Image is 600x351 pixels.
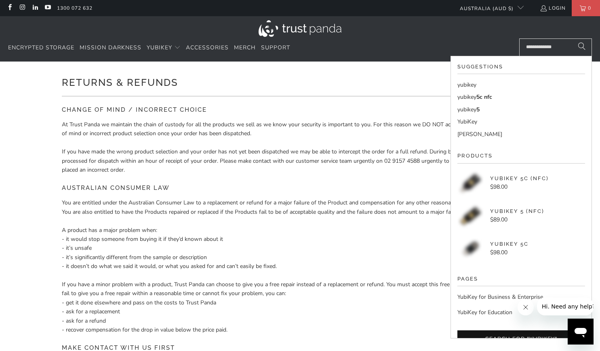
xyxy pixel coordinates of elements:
a: yubikey [457,81,585,89]
a: Mission Darkness [80,38,141,57]
p: YubiKey 5C [490,240,528,248]
a: YubiKey 5C - Trust Panda YubiKey 5C $98.00 [457,236,585,262]
a: YubiKey 5C (NFC) - Trust Panda YubiKey 5C (NFC) $98.00 [457,170,585,196]
h2: Suggestions [457,63,585,74]
a: YubiKey [457,117,585,126]
span: Support [261,44,290,51]
span: Accessories [186,44,229,51]
a: Accessories [186,38,229,57]
h2: Pages [457,275,585,287]
a: Trust Panda Australia on YouTube [44,5,51,11]
p: At Trust Panda we maintain the chain of custody for all the products we sell as we know your secu... [62,120,539,174]
nav: Translation missing: en.navigation.header.main_nav [8,38,290,57]
span: YubiKey [147,44,172,51]
p: YubiKey 5 (NFC) [490,207,544,215]
img: Trust Panda Australia [259,20,341,37]
img: YubiKey 5C - Trust Panda [457,236,484,262]
a: yubikey5c nfc [457,93,585,102]
img: YubiKey 5C (NFC) - Trust Panda [457,170,484,196]
a: Login [540,4,566,13]
h2: Products [457,152,585,164]
button: Search for "yubikey" [457,330,585,349]
a: [PERSON_NAME] [457,130,585,139]
a: Encrypted Storage [8,38,74,57]
a: YubiKey for Education [457,308,585,317]
span: Hi. Need any help? [5,6,58,12]
iframe: Button to launch messaging window [568,319,594,345]
span: Merch [234,44,256,51]
mark: yubikey [457,93,476,101]
input: Search... [519,38,592,56]
iframe: Message from company [537,298,594,315]
a: yubikey5 [457,105,585,114]
p: You are entitled under the Australian Consumer Law to a replacement or refund for a major failure... [62,198,539,334]
p: YubiKey 5C (NFC) [490,174,549,183]
summary: YubiKey [147,38,181,57]
span: Encrypted Storage [8,44,74,51]
a: Support [261,38,290,57]
h5: Change of Mind / Incorrect Choice [62,102,539,117]
mark: yubikey [457,106,476,113]
a: Trust Panda Australia on Facebook [6,5,13,11]
mark: yubikey [457,81,476,89]
span: 5 [476,106,480,113]
a: 1300 072 632 [57,4,93,13]
a: YubiKey 5 (NFC) - Trust Panda YubiKey 5 (NFC) $89.00 [457,203,585,229]
a: Merch [234,38,256,57]
a: YubiKey for Business & Enterprise [457,293,585,302]
h5: Australian Consumer Law [62,181,539,196]
span: 5c nfc [476,93,492,101]
img: YubiKey 5 (NFC) - Trust Panda [457,203,484,229]
a: Trust Panda Australia on LinkedIn [32,5,38,11]
a: Trust Panda Australia on Instagram [19,5,25,11]
span: $98.00 [490,249,507,256]
span: Mission Darkness [80,44,141,51]
iframe: Close message [518,299,534,315]
button: Search [572,38,592,56]
span: $98.00 [490,183,507,191]
h1: Returns & Refunds [62,74,539,90]
span: $89.00 [490,216,507,223]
